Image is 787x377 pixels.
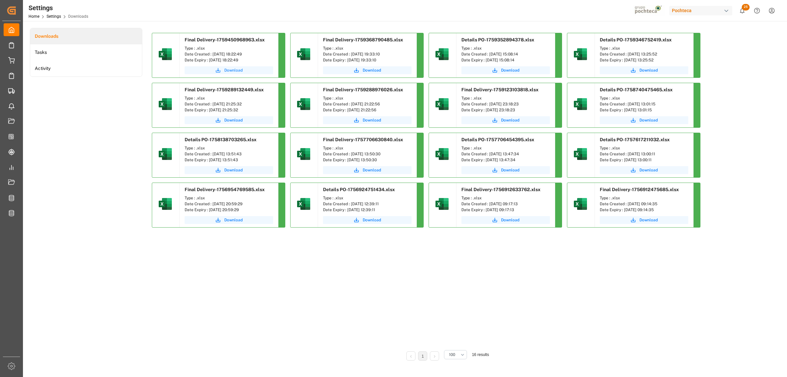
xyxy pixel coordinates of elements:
[600,216,688,224] button: Download
[185,51,273,57] div: Date Created : [DATE] 18:22:49
[639,67,658,73] span: Download
[406,351,415,361] li: Previous Page
[296,46,312,62] img: microsoft-excel-2019--v1.png
[501,217,519,223] span: Download
[434,196,450,212] img: microsoft-excel-2019--v1.png
[185,151,273,157] div: Date Created : [DATE] 13:51:43
[461,51,550,57] div: Date Created : [DATE] 15:08:14
[639,117,658,123] span: Download
[600,207,688,213] div: Date Expiry : [DATE] 09:14:35
[185,201,273,207] div: Date Created : [DATE] 20:59:29
[29,14,39,19] a: Home
[363,117,381,123] span: Download
[323,101,412,107] div: Date Created : [DATE] 21:22:56
[501,67,519,73] span: Download
[461,37,534,42] span: Details PO-1759352894378.xlsx
[296,146,312,162] img: microsoft-excel-2019--v1.png
[30,60,142,77] li: Activity
[157,46,173,62] img: microsoft-excel-2019--v1.png
[224,117,243,123] span: Download
[600,51,688,57] div: Date Created : [DATE] 13:25:52
[296,96,312,112] img: microsoft-excel-2019--v1.png
[742,4,750,11] span: 25
[323,137,403,142] span: Final Delivery-1757706630840.xlsx
[323,116,412,124] button: Download
[461,116,550,124] button: Download
[157,96,173,112] img: microsoft-excel-2019--v1.png
[600,187,679,192] span: Final Delivery-1756912475685.xlsx
[323,145,412,151] div: Type : .xlsx
[323,95,412,101] div: Type : .xlsx
[669,6,732,15] div: Pochteca
[573,46,588,62] img: microsoft-excel-2019--v1.png
[323,201,412,207] div: Date Created : [DATE] 12:39:11
[185,57,273,63] div: Date Expiry : [DATE] 18:22:49
[639,217,658,223] span: Download
[363,67,381,73] span: Download
[224,67,243,73] span: Download
[501,117,519,123] span: Download
[185,145,273,151] div: Type : .xlsx
[434,146,450,162] img: microsoft-excel-2019--v1.png
[323,166,412,174] button: Download
[735,3,750,18] button: show 25 new notifications
[600,101,688,107] div: Date Created : [DATE] 13:01:15
[461,151,550,157] div: Date Created : [DATE] 13:47:34
[185,37,265,42] span: Final Delivery-1759450968963.xlsx
[573,196,588,212] img: microsoft-excel-2019--v1.png
[363,217,381,223] span: Download
[600,116,688,124] button: Download
[157,196,173,212] img: microsoft-excel-2019--v1.png
[461,216,550,224] button: Download
[461,101,550,107] div: Date Created : [DATE] 23:18:23
[224,167,243,173] span: Download
[434,46,450,62] img: microsoft-excel-2019--v1.png
[29,3,88,13] div: Settings
[185,101,273,107] div: Date Created : [DATE] 21:25:32
[600,37,672,42] span: Details PO-1759346752419.xlsx
[323,66,412,74] button: Download
[185,87,264,92] span: Final Delivery-1759289132449.xlsx
[185,137,256,142] span: Details PO-1758138703265.xlsx
[185,216,273,224] button: Download
[449,352,455,358] span: 100
[185,107,273,113] div: Date Expiry : [DATE] 21:25:32
[30,28,142,44] a: Downloads
[185,45,273,51] div: Type : .xlsx
[323,207,412,213] div: Date Expiry : [DATE] 12:39:11
[461,66,550,74] button: Download
[185,207,273,213] div: Date Expiry : [DATE] 20:59:29
[573,96,588,112] img: microsoft-excel-2019--v1.png
[461,107,550,113] div: Date Expiry : [DATE] 23:18:23
[323,37,403,42] span: Final Delivery-1759368790485.xlsx
[461,207,550,213] div: Date Expiry : [DATE] 09:17:13
[185,66,273,74] a: Download
[600,166,688,174] button: Download
[461,145,550,151] div: Type : .xlsx
[633,5,665,16] img: pochtecaImg.jpg_1689854062.jpg
[600,145,688,151] div: Type : .xlsx
[461,166,550,174] button: Download
[323,57,412,63] div: Date Expiry : [DATE] 19:33:10
[422,354,424,359] a: 1
[444,350,467,359] button: open menu
[185,166,273,174] button: Download
[600,87,673,92] span: Details PO-1758740475465.xlsx
[185,95,273,101] div: Type : .xlsx
[600,66,688,74] button: Download
[323,87,403,92] span: Final Delivery-1759288976026.xlsx
[157,146,173,162] img: microsoft-excel-2019--v1.png
[323,51,412,57] div: Date Created : [DATE] 19:33:10
[600,157,688,163] div: Date Expiry : [DATE] 13:00:11
[461,201,550,207] div: Date Created : [DATE] 09:17:13
[224,217,243,223] span: Download
[47,14,61,19] a: Settings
